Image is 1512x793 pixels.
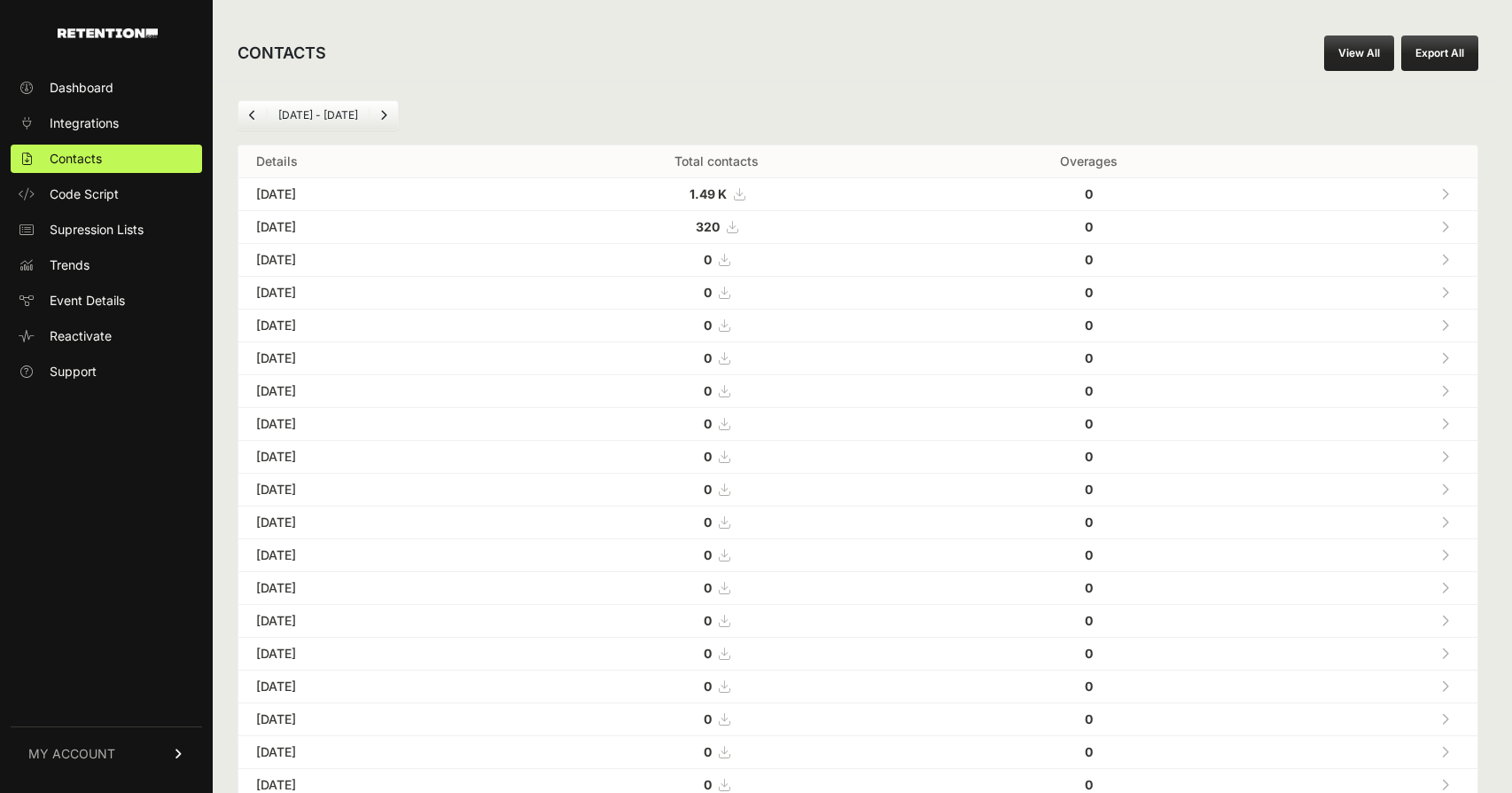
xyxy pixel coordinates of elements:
[50,79,113,97] span: Dashboard
[1085,646,1093,661] strong: 0
[1085,613,1093,628] strong: 0
[704,711,712,726] strong: 0
[238,539,508,572] td: [DATE]
[238,178,508,211] td: [DATE]
[1085,482,1093,497] strong: 0
[1085,711,1093,726] strong: 0
[238,506,508,539] td: [DATE]
[1085,679,1093,694] strong: 0
[238,703,508,736] td: [DATE]
[704,744,712,759] strong: 0
[1085,514,1093,530] strong: 0
[690,186,744,201] a: 1.49 K
[1085,777,1093,792] strong: 0
[267,108,369,122] li: [DATE] - [DATE]
[11,251,202,279] a: Trends
[1085,449,1093,464] strong: 0
[238,572,508,605] td: [DATE]
[926,145,1251,178] th: Overages
[696,219,720,234] strong: 320
[1085,219,1093,234] strong: 0
[704,679,712,694] strong: 0
[238,638,508,671] td: [DATE]
[704,285,712,300] strong: 0
[704,514,712,530] strong: 0
[238,342,508,375] td: [DATE]
[50,185,119,203] span: Code Script
[11,145,202,173] a: Contacts
[11,357,202,386] a: Support
[238,211,508,244] td: [DATE]
[1401,35,1478,71] button: Export All
[238,277,508,310] td: [DATE]
[238,736,508,769] td: [DATE]
[238,375,508,408] td: [DATE]
[704,777,712,792] strong: 0
[508,145,926,178] th: Total contacts
[238,310,508,342] td: [DATE]
[238,474,508,506] td: [DATE]
[11,322,202,350] a: Reactivate
[1324,35,1394,71] a: View All
[1085,252,1093,267] strong: 0
[50,114,119,132] span: Integrations
[238,244,508,277] td: [DATE]
[50,256,90,274] span: Trends
[1085,416,1093,431] strong: 0
[704,482,712,497] strong: 0
[1085,285,1093,300] strong: 0
[704,547,712,562] strong: 0
[238,41,326,66] h2: CONTACTS
[1085,383,1093,398] strong: 0
[50,363,97,381] span: Support
[1085,350,1093,365] strong: 0
[704,252,712,267] strong: 0
[50,292,125,310] span: Event Details
[11,74,202,102] a: Dashboard
[1085,318,1093,333] strong: 0
[1085,744,1093,759] strong: 0
[11,109,202,137] a: Integrations
[11,726,202,781] a: MY ACCOUNT
[1085,186,1093,201] strong: 0
[238,671,508,703] td: [DATE]
[690,186,727,201] strong: 1.49 K
[50,327,112,345] span: Reactivate
[28,745,115,763] span: MY ACCOUNT
[11,216,202,244] a: Supression Lists
[704,383,712,398] strong: 0
[704,580,712,595] strong: 0
[704,350,712,365] strong: 0
[704,646,712,661] strong: 0
[11,180,202,208] a: Code Script
[238,441,508,474] td: [DATE]
[1085,547,1093,562] strong: 0
[58,28,158,38] img: Retention.com
[11,287,202,315] a: Event Details
[704,449,712,464] strong: 0
[50,221,144,239] span: Supression Lists
[50,150,102,168] span: Contacts
[238,101,267,130] a: Previous
[704,613,712,628] strong: 0
[704,318,712,333] strong: 0
[238,145,508,178] th: Details
[370,101,398,130] a: Next
[238,408,508,441] td: [DATE]
[1085,580,1093,595] strong: 0
[238,605,508,638] td: [DATE]
[704,416,712,431] strong: 0
[696,219,737,234] a: 320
